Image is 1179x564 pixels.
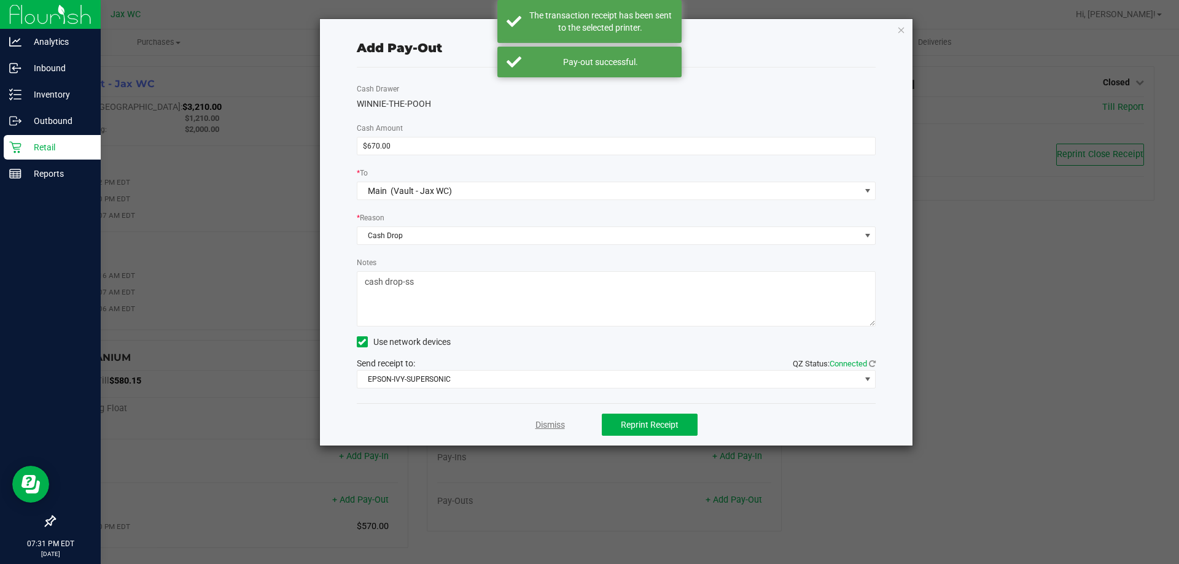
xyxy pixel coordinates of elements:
[21,114,95,128] p: Outbound
[21,34,95,49] p: Analytics
[21,140,95,155] p: Retail
[357,371,860,388] span: EPSON-IVY-SUPERSONIC
[528,9,672,34] div: The transaction receipt has been sent to the selected printer.
[21,166,95,181] p: Reports
[357,98,876,110] div: WINNIE-THE-POOH
[21,87,95,102] p: Inventory
[6,538,95,549] p: 07:31 PM EDT
[12,466,49,503] iframe: Resource center
[830,359,867,368] span: Connected
[9,62,21,74] inline-svg: Inbound
[357,212,384,223] label: Reason
[621,420,679,430] span: Reprint Receipt
[357,336,451,349] label: Use network devices
[9,115,21,127] inline-svg: Outbound
[528,56,672,68] div: Pay-out successful.
[21,61,95,75] p: Inbound
[9,141,21,153] inline-svg: Retail
[602,414,698,436] button: Reprint Receipt
[357,168,368,179] label: To
[368,186,387,196] span: Main
[357,257,376,268] label: Notes
[535,419,565,431] a: Dismiss
[357,358,415,368] span: Send receipt to:
[357,227,860,244] span: Cash Drop
[9,168,21,180] inline-svg: Reports
[357,83,399,95] label: Cash Drawer
[793,359,876,368] span: QZ Status:
[357,124,403,133] span: Cash Amount
[357,39,442,57] div: Add Pay-Out
[9,36,21,48] inline-svg: Analytics
[6,549,95,558] p: [DATE]
[9,88,21,101] inline-svg: Inventory
[391,186,452,196] span: (Vault - Jax WC)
